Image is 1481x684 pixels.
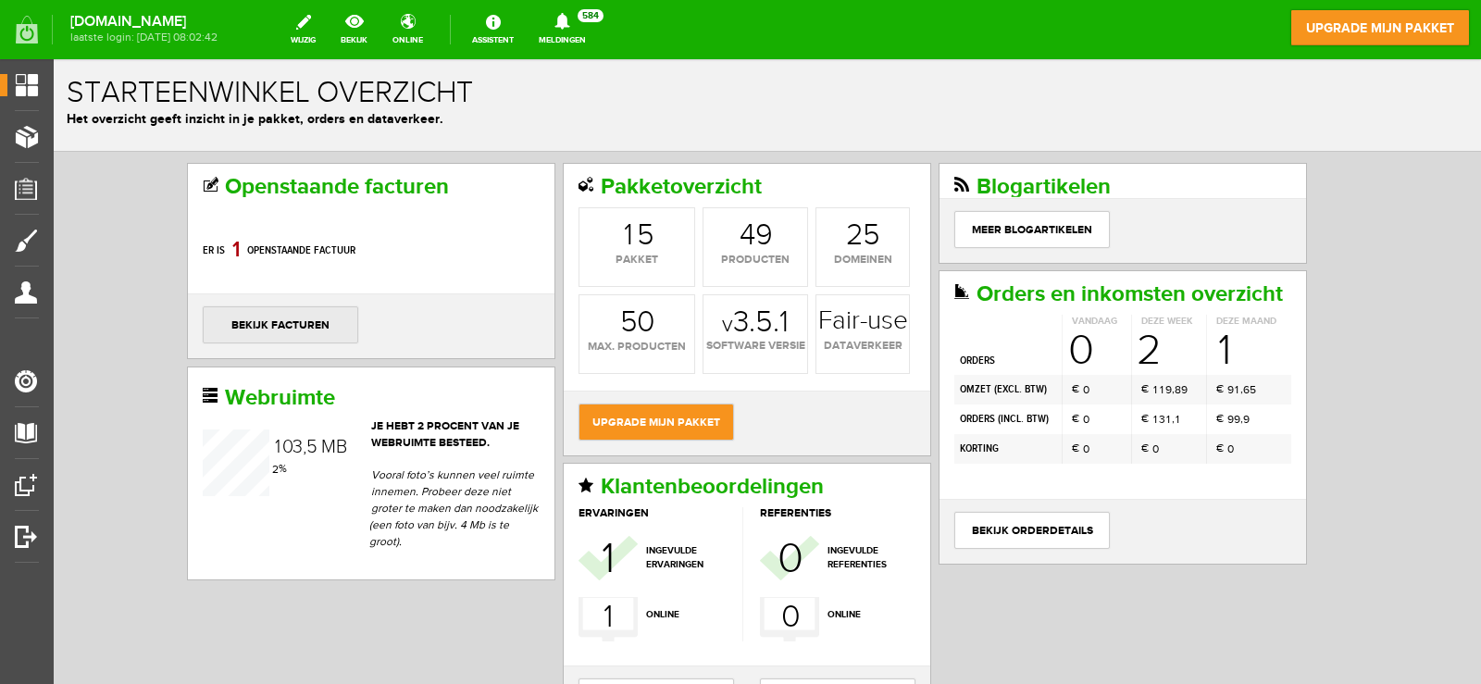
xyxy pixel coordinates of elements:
[706,448,860,460] h3: referenties
[229,379,240,397] div: 0
[1105,352,1112,368] div: 3
[179,174,186,207] div: 1
[1164,270,1177,313] div: 1
[221,379,227,397] div: 1
[1181,322,1185,339] div: 1
[550,539,559,578] div: 1
[668,249,735,279] strong: 3.5.1
[901,345,1008,375] td: orders ( )
[1014,270,1039,313] span: 0
[592,485,678,513] span: ingevulde ervaringen
[528,9,597,50] a: Meldingen584
[526,193,641,209] span: pakket
[765,249,854,275] strong: Fair-use
[1100,352,1103,368] div: 1
[1112,322,1118,339] div: 9
[525,416,862,440] h2: Klantenbeoordelingen
[792,162,810,192] div: 2
[566,249,584,279] div: 5
[525,619,680,656] a: [PERSON_NAME]
[1122,352,1126,368] div: 1
[578,9,604,22] span: 584
[1106,322,1110,339] div: 1
[706,619,862,656] a: Beheren Referenties
[763,193,855,209] span: domeinen
[1152,255,1238,269] th: Deze maand
[650,193,753,209] span: producten
[461,9,525,50] a: Assistent
[1029,352,1036,368] span: 0
[947,353,992,367] b: incl. BTW
[1187,353,1189,366] span: ,
[1113,352,1116,368] div: 1
[809,162,827,192] div: 5
[583,162,601,192] div: 5
[1196,322,1202,339] div: 5
[901,116,1238,140] h2: Blogartikelen
[13,50,1414,69] p: Het overzicht geeft inzicht in je pakket, orders en dataverkeer.
[253,379,264,397] div: 5
[548,478,561,522] div: 1
[1290,9,1470,46] a: upgrade mijn pakket
[724,478,748,522] span: 0
[774,549,859,563] span: online
[13,18,1414,50] h1: Starteenwinkel overzicht
[1099,381,1105,398] span: 0
[943,323,990,337] b: excl. BTW
[149,327,486,351] h2: Webruimte
[1189,352,1196,368] div: 9
[525,448,689,460] h3: ervaringen
[268,377,293,399] span: MB
[763,279,855,295] span: dataverkeer
[668,253,679,279] span: v
[1100,322,1103,339] div: 1
[1118,323,1121,336] span: ,
[280,9,327,50] a: wijzig
[70,32,218,43] span: laatste login: [DATE] 08:02:42
[381,9,434,50] a: online
[316,407,486,491] p: Vooral foto’s kunnen veel ruimte innemen. Probeer deze niet groter te maken dan noodzakelijk (een...
[526,280,641,296] span: max. producten
[330,9,379,50] a: bekijk
[650,279,753,295] span: software versie
[592,549,678,563] span: online
[686,162,702,192] div: 4
[901,375,1008,404] td: korting
[249,378,253,400] span: ,
[149,116,486,140] h2: Openstaande facturen
[728,539,745,578] span: 0
[525,344,680,381] a: upgrade mijn pakket
[149,174,486,209] p: Er is openstaande factuur
[1077,255,1152,269] th: Deze week
[1174,322,1180,339] div: 9
[901,269,1008,316] td: orders
[1174,381,1180,398] span: 0
[1118,353,1121,366] span: ,
[901,316,1008,345] td: omzet ( )
[218,403,233,416] span: %
[218,402,225,418] div: 2
[1127,322,1134,339] div: 9
[1187,323,1189,336] span: ,
[149,359,486,392] header: Je hebt 2 procent van je webruimte besteed.
[901,223,1238,247] h2: Orders en inkomsten overzicht
[901,453,1056,490] a: bekijk orderdetails
[774,485,859,513] span: ingevulde referenties
[149,247,305,284] a: bekijk facturen
[1083,270,1108,313] div: 2
[570,162,579,192] div: 1
[1029,381,1036,398] span: 0
[525,116,862,140] h2: Pakketoverzicht
[239,379,249,397] div: 3
[1189,322,1196,339] div: 6
[1180,352,1187,368] div: 9
[70,17,218,27] strong: [DOMAIN_NAME]
[702,162,719,192] div: 9
[901,152,1056,189] a: Meer blogartikelen
[1008,255,1077,269] th: Vandaag
[1029,322,1036,339] span: 0
[583,249,601,279] div: 0
[1121,322,1127,339] div: 8
[1174,352,1180,368] div: 9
